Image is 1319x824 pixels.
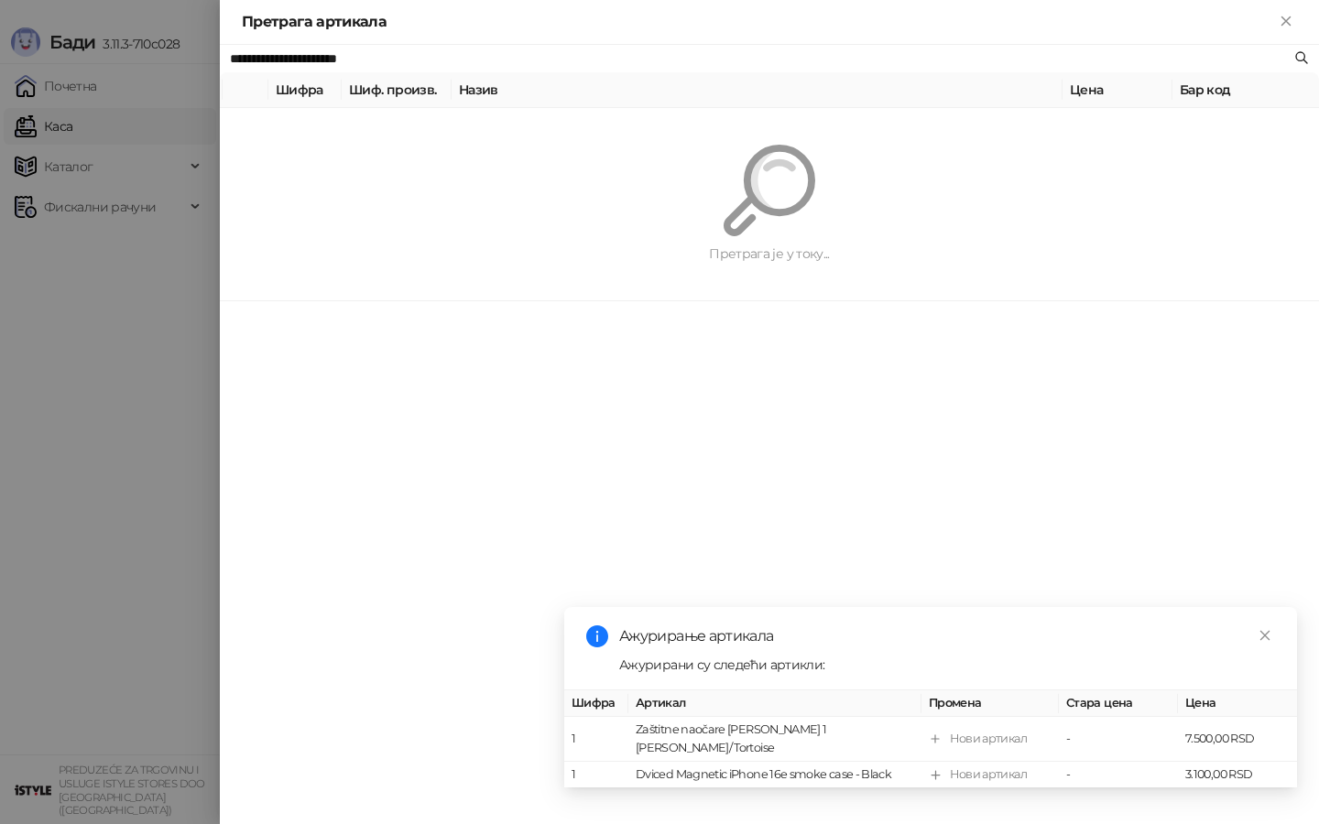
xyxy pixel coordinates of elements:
[564,717,628,762] td: 1
[1059,762,1178,788] td: -
[564,690,628,717] th: Шифра
[452,72,1063,108] th: Назив
[619,655,1275,675] div: Ажурирани су следећи артикли:
[1178,717,1297,762] td: 7.500,00 RSD
[1059,690,1178,717] th: Стара цена
[1275,11,1297,33] button: Close
[619,625,1275,647] div: Ажурирање артикала
[564,762,628,788] td: 1
[628,690,921,717] th: Артикал
[1059,717,1178,762] td: -
[1178,690,1297,717] th: Цена
[950,730,1027,748] div: Нови артикал
[628,717,921,762] td: Zaštitne naočare [PERSON_NAME] 1 [PERSON_NAME]/ Tortoise
[921,690,1059,717] th: Промена
[242,11,1275,33] div: Претрага артикала
[1063,72,1172,108] th: Цена
[342,72,452,108] th: Шиф. произв.
[628,762,921,788] td: Dviced Magnetic iPhone 16e smoke case - Black
[950,765,1027,784] div: Нови артикал
[264,244,1275,264] div: Претрага је у току...
[1259,629,1271,642] span: close
[586,625,608,647] span: info-circle
[1255,625,1275,645] a: Close
[268,72,342,108] th: Шифра
[1178,762,1297,788] td: 3.100,00 RSD
[1172,72,1319,108] th: Бар код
